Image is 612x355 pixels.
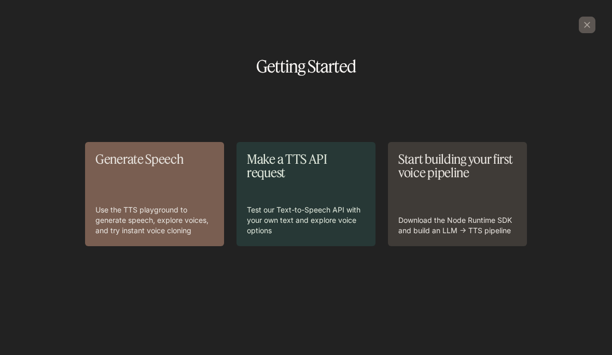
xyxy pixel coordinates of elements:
[398,215,517,236] p: Download the Node Runtime SDK and build an LLM → TTS pipeline
[398,152,517,180] p: Start building your first voice pipeline
[85,142,224,246] a: Generate SpeechUse the TTS playground to generate speech, explore voices, and try instant voice c...
[95,205,214,236] p: Use the TTS playground to generate speech, explore voices, and try instant voice cloning
[247,205,365,236] p: Test our Text-to-Speech API with your own text and explore voice options
[237,142,375,246] a: Make a TTS API requestTest our Text-to-Speech API with your own text and explore voice options
[95,152,214,166] p: Generate Speech
[388,142,527,246] a: Start building your first voice pipelineDownload the Node Runtime SDK and build an LLM → TTS pipe...
[247,152,365,180] p: Make a TTS API request
[17,58,595,75] h1: Getting Started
